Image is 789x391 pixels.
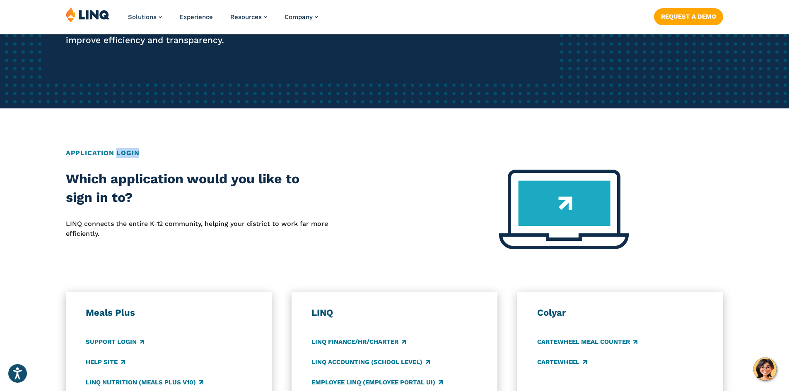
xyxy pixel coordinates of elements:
[230,13,267,21] a: Resources
[654,8,723,25] a: Request a Demo
[66,219,328,239] p: LINQ connects the entire K‑12 community, helping your district to work far more efficiently.
[537,337,637,346] a: CARTEWHEEL Meal Counter
[128,13,162,21] a: Solutions
[311,337,406,346] a: LINQ Finance/HR/Charter
[230,13,262,21] span: Resources
[537,357,587,367] a: CARTEWHEEL
[285,13,318,21] a: Company
[128,13,157,21] span: Solutions
[128,7,318,34] nav: Primary Navigation
[311,378,443,387] a: Employee LINQ (Employee Portal UI)
[654,7,723,25] nav: Button Navigation
[537,307,704,319] h3: Colyar
[86,378,203,387] a: LINQ Nutrition (Meals Plus v10)
[753,357,777,381] button: Hello, have a question? Let’s chat.
[86,307,252,319] h3: Meals Plus
[66,170,328,207] h2: Which application would you like to sign in to?
[86,337,144,346] a: Support Login
[86,357,125,367] a: Help Site
[66,7,110,22] img: LINQ | K‑12 Software
[66,148,723,158] h2: Application Login
[179,13,213,21] a: Experience
[285,13,313,21] span: Company
[311,307,478,319] h3: LINQ
[311,357,430,367] a: LINQ Accounting (school level)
